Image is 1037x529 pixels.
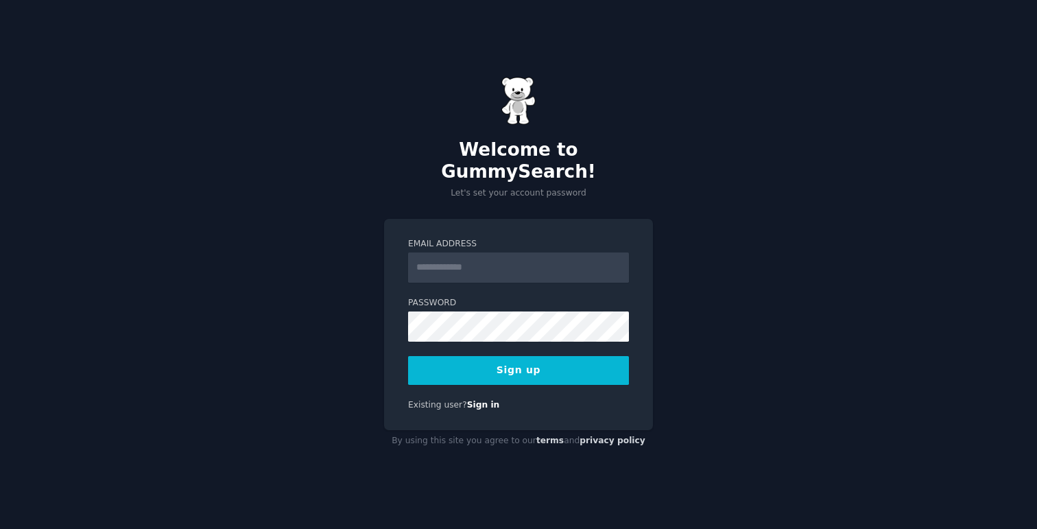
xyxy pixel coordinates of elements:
a: terms [536,436,564,445]
p: Let's set your account password [384,187,653,200]
button: Sign up [408,356,629,385]
span: Existing user? [408,400,467,410]
h2: Welcome to GummySearch! [384,139,653,183]
a: privacy policy [580,436,645,445]
label: Password [408,297,629,309]
label: Email Address [408,238,629,250]
img: Gummy Bear [501,77,536,125]
a: Sign in [467,400,500,410]
div: By using this site you agree to our and [384,430,653,452]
